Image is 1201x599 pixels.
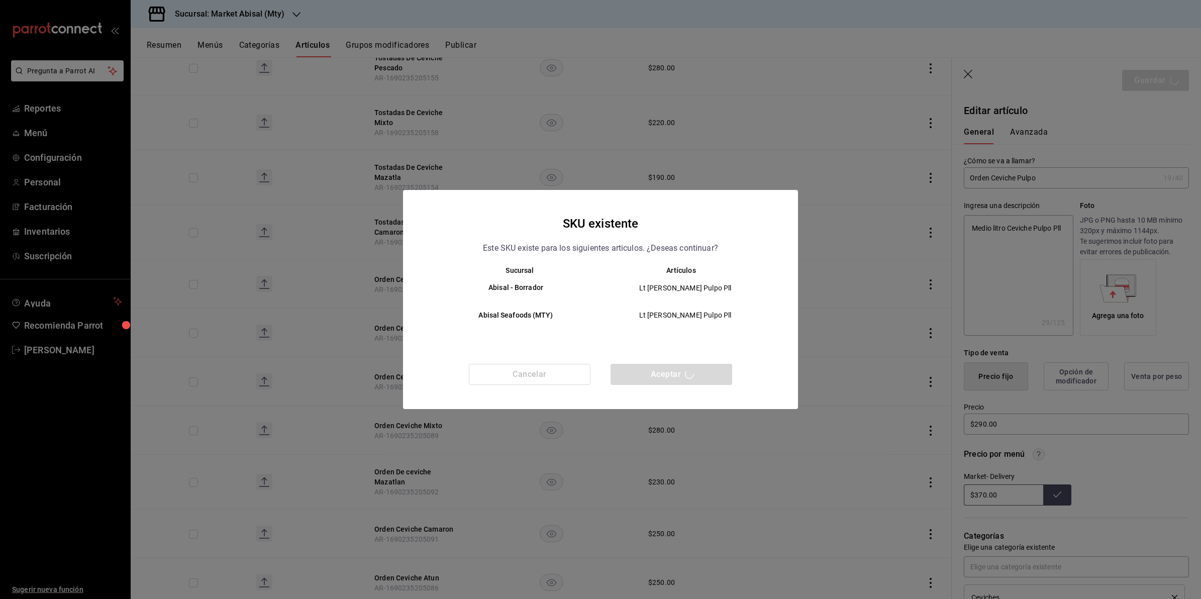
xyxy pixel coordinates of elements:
h4: SKU existente [563,214,639,233]
th: Sucursal [423,266,600,274]
h6: Abisal Seafoods (MTY) [439,310,592,321]
span: Lt [PERSON_NAME] Pulpo Pll [609,310,761,320]
h6: Abisal - Borrador [439,282,592,293]
p: Este SKU existe para los siguientes articulos. ¿Deseas continuar? [483,242,718,255]
th: Artículos [600,266,778,274]
span: Lt [PERSON_NAME] Pulpo Pll [609,283,761,293]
